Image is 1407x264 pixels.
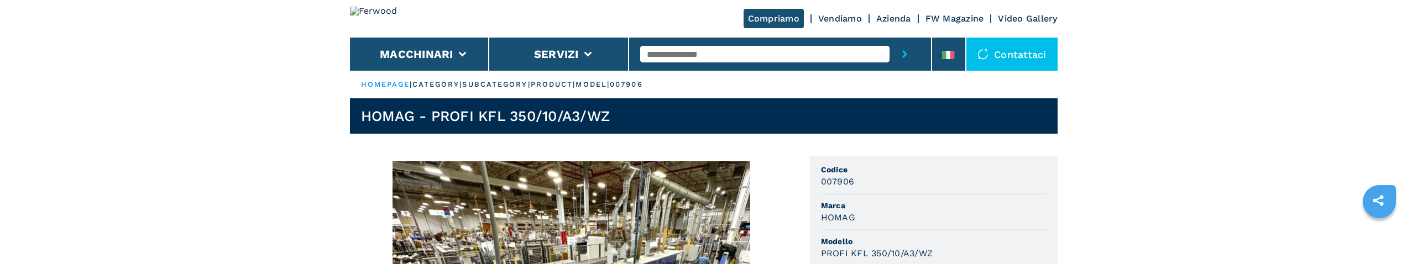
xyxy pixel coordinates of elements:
[534,47,579,61] button: Servizi
[1360,214,1399,256] iframe: Chat
[744,9,804,28] a: Compriamo
[821,164,1047,175] span: Codice
[410,80,412,88] span: |
[998,13,1057,24] a: Video Gallery
[531,80,576,89] p: product |
[890,38,920,71] button: submit-button
[412,80,463,89] p: category |
[821,200,1047,211] span: Marca
[350,7,430,31] img: Ferwood
[610,80,643,89] p: 007906
[925,13,984,24] a: FW Magazine
[876,13,911,24] a: Azienda
[821,236,1047,247] span: Modello
[977,49,988,60] img: Contattaci
[821,175,855,188] h3: 007906
[462,80,530,89] p: subcategory |
[1364,187,1392,214] a: sharethis
[818,13,862,24] a: Vendiamo
[380,47,453,61] button: Macchinari
[821,247,933,260] h3: PROFI KFL 350/10/A3/WZ
[361,80,410,88] a: HOMEPAGE
[361,107,610,125] h1: HOMAG - PROFI KFL 350/10/A3/WZ
[821,211,855,224] h3: HOMAG
[576,80,610,89] p: model |
[966,38,1058,71] div: Contattaci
